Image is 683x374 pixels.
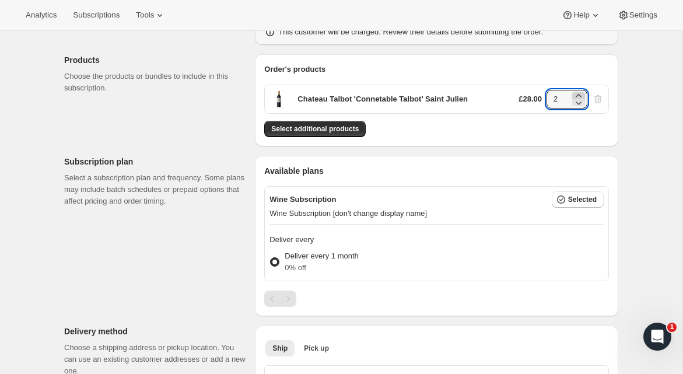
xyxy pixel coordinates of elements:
[66,7,127,23] button: Subscriptions
[269,235,314,244] span: Deliver every
[573,11,589,20] span: Help
[64,172,246,207] p: Select a subscription plan and frequency. Some plans may include batch schedules or prepaid optio...
[285,250,358,262] p: Deliver every 1 month
[519,93,542,105] p: £28.00
[73,11,120,20] span: Subscriptions
[555,7,608,23] button: Help
[278,26,543,38] p: This customer will be charged. Review their details before submitting the order.
[272,344,288,353] span: Ship
[264,291,296,307] nav: Pagination
[19,7,64,23] button: Analytics
[552,191,604,208] button: Selected
[269,208,604,219] p: Wine Subscription [don't change display name]
[285,262,358,274] p: 0% off
[129,7,173,23] button: Tools
[26,11,57,20] span: Analytics
[297,93,468,105] p: Chateau Talbot 'Connetable Talbot' Saint Julien
[304,344,329,353] span: Pick up
[64,54,246,66] p: Products
[64,71,246,94] p: Choose the products or bundles to include in this subscription.
[136,11,154,20] span: Tools
[64,156,246,167] p: Subscription plan
[629,11,657,20] span: Settings
[264,121,366,137] button: Select additional products
[271,124,359,134] span: Select additional products
[611,7,664,23] button: Settings
[264,65,325,74] span: Order's products
[667,323,677,332] span: 1
[269,90,288,109] span: Default Title
[269,194,336,205] p: Wine Subscription
[64,326,246,337] p: Delivery method
[643,323,671,351] iframe: Intercom live chat
[568,195,597,204] span: Selected
[264,165,323,177] span: Available plans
